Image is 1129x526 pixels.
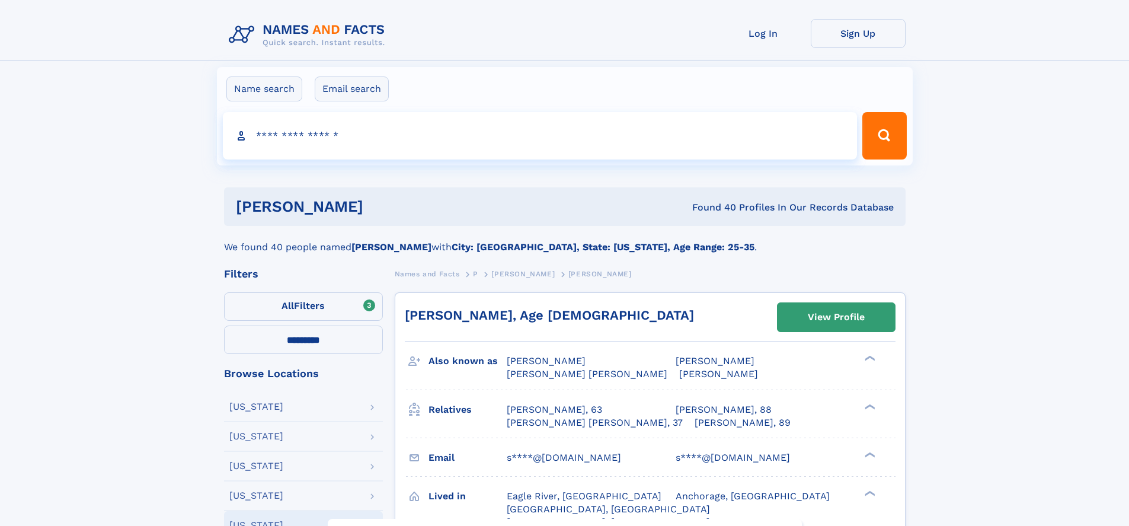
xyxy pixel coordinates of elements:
label: Filters [224,292,383,321]
span: [PERSON_NAME] [568,270,632,278]
h3: Also known as [428,351,507,371]
div: ❯ [862,355,876,362]
h3: Email [428,448,507,468]
span: [PERSON_NAME] [679,368,758,380]
a: Log In [716,19,811,48]
div: Filters [224,269,383,279]
div: ❯ [862,403,876,410]
a: [PERSON_NAME] [PERSON_NAME], 37 [507,416,683,429]
div: ❯ [862,489,876,497]
div: ❯ [862,451,876,458]
a: [PERSON_NAME], 88 [676,403,772,416]
div: View Profile [808,304,865,331]
a: [PERSON_NAME], 63 [507,403,602,416]
div: Found 40 Profiles In Our Records Database [527,201,894,214]
button: Search Button [862,112,906,160]
a: View Profile [778,303,895,331]
a: Sign Up [811,19,906,48]
span: [PERSON_NAME] [PERSON_NAME] [507,368,667,380]
div: [US_STATE] [229,461,283,471]
span: [PERSON_NAME] [676,355,754,366]
div: [US_STATE] [229,491,283,501]
div: [US_STATE] [229,402,283,412]
span: Eagle River, [GEOGRAPHIC_DATA] [507,490,661,502]
div: We found 40 people named with . [224,226,906,254]
h3: Lived in [428,486,507,506]
input: search input [223,112,858,160]
span: Anchorage, [GEOGRAPHIC_DATA] [676,490,830,502]
span: P [473,270,478,278]
label: Email search [315,76,389,101]
a: P [473,266,478,281]
h1: [PERSON_NAME] [236,199,528,214]
span: [PERSON_NAME] [491,270,555,278]
h3: Relatives [428,400,507,420]
a: [PERSON_NAME] [491,266,555,281]
a: [PERSON_NAME], 89 [695,416,791,429]
div: Browse Locations [224,368,383,379]
b: City: [GEOGRAPHIC_DATA], State: [US_STATE], Age Range: 25-35 [452,241,754,253]
span: All [282,300,294,311]
div: [US_STATE] [229,432,283,441]
img: Logo Names and Facts [224,19,395,51]
b: [PERSON_NAME] [351,241,431,253]
a: [PERSON_NAME], Age [DEMOGRAPHIC_DATA] [405,308,694,323]
label: Name search [226,76,302,101]
span: [PERSON_NAME] [507,355,586,366]
span: [GEOGRAPHIC_DATA], [GEOGRAPHIC_DATA] [507,503,710,515]
a: Names and Facts [395,266,460,281]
